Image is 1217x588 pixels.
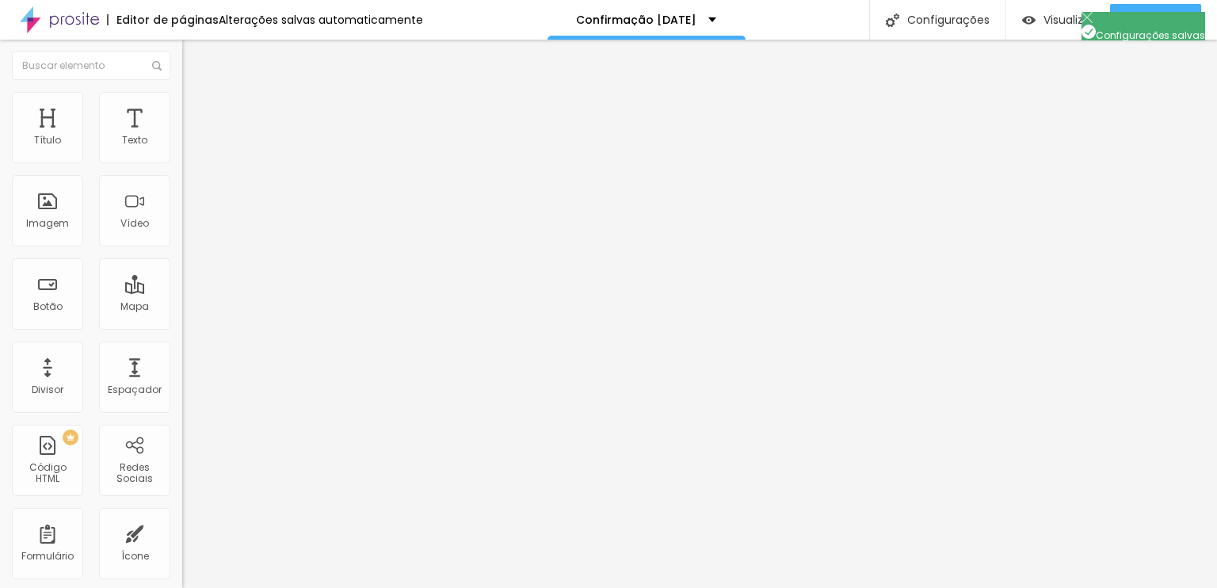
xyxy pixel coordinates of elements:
[182,40,1217,588] iframe: Editor
[16,462,78,485] div: Código HTML
[108,384,162,395] div: Espaçador
[12,52,170,80] input: Buscar elemento
[152,61,162,71] img: Icone
[1006,4,1110,36] button: Visualizar
[107,14,219,25] div: Editor de páginas
[1022,13,1036,27] img: view-1.svg
[576,14,696,25] p: Confirmação [DATE]
[1082,29,1205,42] span: Configurações salvas
[26,218,69,229] div: Imagem
[21,551,74,562] div: Formulário
[1082,12,1093,23] img: Icone
[886,13,899,27] img: Icone
[103,462,166,485] div: Redes Sociais
[33,301,63,312] div: Botão
[1110,4,1201,36] button: Publicar
[120,218,149,229] div: Vídeo
[1043,13,1094,26] span: Visualizar
[1082,25,1096,39] img: Icone
[122,135,147,146] div: Texto
[32,384,63,395] div: Divisor
[34,135,61,146] div: Título
[219,14,423,25] div: Alterações salvas automaticamente
[121,551,149,562] div: Ícone
[120,301,149,312] div: Mapa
